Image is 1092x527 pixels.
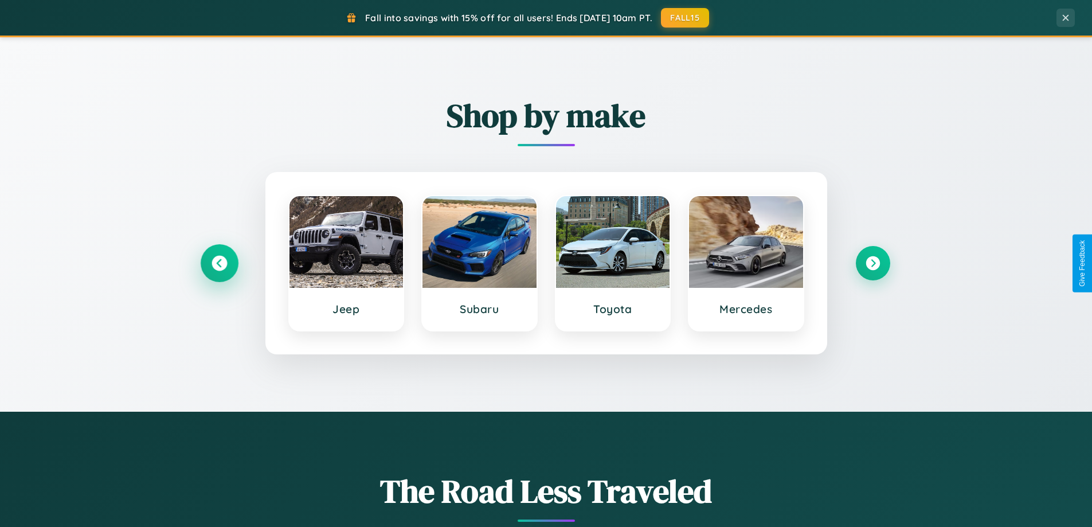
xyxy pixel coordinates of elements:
h1: The Road Less Traveled [202,469,890,513]
h2: Shop by make [202,93,890,138]
span: Fall into savings with 15% off for all users! Ends [DATE] 10am PT. [365,12,652,24]
h3: Mercedes [700,302,792,316]
button: FALL15 [661,8,709,28]
h3: Subaru [434,302,525,316]
div: Give Feedback [1078,240,1086,287]
h3: Toyota [567,302,659,316]
h3: Jeep [301,302,392,316]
